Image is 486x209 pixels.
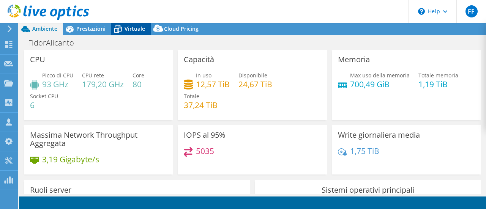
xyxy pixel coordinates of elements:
[238,80,272,88] h4: 24,67 TiB
[418,72,458,79] span: Totale memoria
[184,55,214,64] h3: Capacità
[25,39,86,47] h1: FidorAlicanto
[261,186,475,194] h3: Sistemi operativi principali
[350,147,379,155] h4: 1,75 TiB
[184,93,199,100] span: Totale
[30,93,58,100] span: Socket CPU
[32,25,57,32] span: Ambiente
[30,55,45,64] h3: CPU
[76,25,106,32] span: Prestazioni
[82,72,104,79] span: CPU rete
[184,101,218,109] h4: 37,24 TiB
[184,131,226,139] h3: IOPS al 95%
[42,72,73,79] span: Picco di CPU
[125,25,145,32] span: Virtuale
[164,25,199,32] span: Cloud Pricing
[418,80,458,88] h4: 1,19 TiB
[42,80,73,88] h4: 93 GHz
[30,186,71,194] h3: Ruoli server
[196,147,214,155] h4: 5035
[196,80,230,88] h4: 12,57 TiB
[465,5,478,17] span: FF
[82,80,124,88] h4: 179,20 GHz
[338,55,370,64] h3: Memoria
[418,8,425,15] svg: \n
[350,80,410,88] h4: 700,49 GiB
[42,155,99,163] h4: 3,19 Gigabyte/s
[133,72,144,79] span: Core
[350,72,410,79] span: Max uso della memoria
[133,80,144,88] h4: 80
[196,72,211,79] span: In uso
[30,101,58,109] h4: 6
[30,131,167,148] h3: Massima Network Throughput Aggregata
[238,72,267,79] span: Disponibile
[338,131,420,139] h3: Write giornaliera media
